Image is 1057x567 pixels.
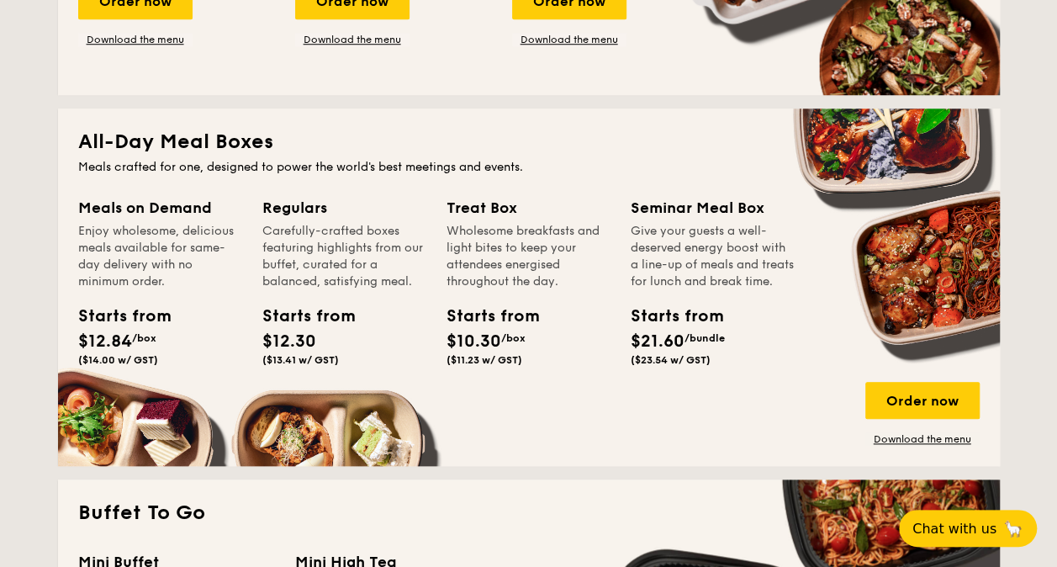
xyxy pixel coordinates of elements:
[262,331,316,352] span: $12.30
[512,33,626,46] a: Download the menu
[78,223,242,290] div: Enjoy wholesome, delicious meals available for same-day delivery with no minimum order.
[501,332,526,344] span: /box
[447,223,610,290] div: Wholesome breakfasts and light bites to keep your attendees energised throughout the day.
[262,304,338,329] div: Starts from
[447,331,501,352] span: $10.30
[78,33,193,46] a: Download the menu
[295,33,410,46] a: Download the menu
[684,332,725,344] span: /bundle
[447,304,522,329] div: Starts from
[78,500,980,527] h2: Buffet To Go
[912,521,996,537] span: Chat with us
[865,432,980,446] a: Download the menu
[631,223,795,290] div: Give your guests a well-deserved energy boost with a line-up of meals and treats for lunch and br...
[78,354,158,366] span: ($14.00 w/ GST)
[132,332,156,344] span: /box
[631,354,711,366] span: ($23.54 w/ GST)
[262,354,339,366] span: ($13.41 w/ GST)
[262,196,426,220] div: Regulars
[631,196,795,220] div: Seminar Meal Box
[78,331,132,352] span: $12.84
[447,196,610,220] div: Treat Box
[1003,519,1023,538] span: 🦙
[631,304,706,329] div: Starts from
[78,129,980,156] h2: All-Day Meal Boxes
[78,304,154,329] div: Starts from
[262,223,426,290] div: Carefully-crafted boxes featuring highlights from our buffet, curated for a balanced, satisfying ...
[631,331,684,352] span: $21.60
[78,196,242,220] div: Meals on Demand
[447,354,522,366] span: ($11.23 w/ GST)
[899,510,1037,547] button: Chat with us🦙
[78,159,980,176] div: Meals crafted for one, designed to power the world's best meetings and events.
[865,382,980,419] div: Order now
